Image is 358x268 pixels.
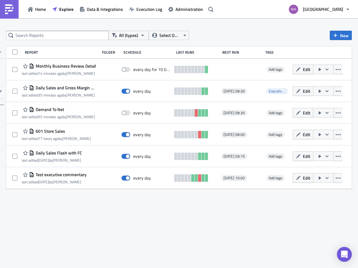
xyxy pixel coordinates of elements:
[303,88,310,94] span: Edit
[133,175,151,181] div: every day
[293,65,313,74] button: Edit
[303,109,310,116] span: Edit
[266,110,285,116] span: Add tags
[176,50,219,55] div: Last Runs
[330,31,352,40] button: New
[269,66,282,72] span: Add tags
[87,6,123,12] span: Data & Integrations
[34,150,82,156] span: Daily Sales Flash with FC
[266,153,285,159] span: Add tags
[266,175,285,181] span: Add tags
[265,50,290,55] div: Tags
[293,108,313,118] button: Edit
[266,66,285,73] span: Add tags
[22,114,95,119] div: last edited by [PERSON_NAME]
[119,32,138,39] span: All (types)
[266,88,288,94] span: Executive Schedule
[303,175,310,181] span: Edit
[38,157,49,163] time: 2025-08-18T14:34:14Z
[133,67,171,72] div: every day for 10 times
[266,132,285,138] span: Add tags
[133,110,151,116] div: every day
[133,88,151,94] div: every day
[223,89,245,94] span: 2025-08-20 08:30
[133,132,151,137] div: every day
[223,132,245,137] span: 2025-08-20 08:00
[22,93,96,97] div: last edited by [PERSON_NAME]
[133,154,151,159] div: every day
[175,6,203,12] span: Administration
[49,4,77,14] button: Explore
[149,31,189,40] button: Select Owner
[293,86,313,96] button: Edit
[303,153,310,159] span: Edit
[34,63,96,69] span: Monthly Business Review Detail
[59,6,73,12] span: Explore
[222,50,262,55] div: Next Run
[77,4,126,14] button: Data & Integrations
[123,50,173,55] div: Schedule
[269,175,282,181] span: Add tags
[285,2,353,16] button: [GEOGRAPHIC_DATA]
[25,50,99,55] div: Report
[223,154,245,159] span: 2025-08-20 09:15
[165,4,206,14] button: Administration
[293,173,313,183] button: Edit
[22,136,91,141] div: last edited by [PERSON_NAME]
[293,130,313,139] button: Edit
[38,136,59,141] time: 2025-08-19T01:46:23Z
[25,4,49,14] button: Home
[303,131,310,138] span: Edit
[34,172,86,177] span: Test executive commentary
[337,247,352,262] div: Open Intercom Messenger
[38,179,49,185] time: 2025-08-18T14:52:51Z
[34,128,65,134] span: 601 Store Sales
[223,110,245,115] span: 2025-08-20 08:30
[38,114,63,120] time: 2025-08-19T18:19:46Z
[269,132,282,137] span: Add tags
[108,31,149,40] button: All (types)
[159,32,180,39] span: Select Owner
[293,151,313,161] button: Edit
[288,4,299,15] img: Avatar
[303,66,310,73] span: Edit
[38,92,63,98] time: 2025-08-19T18:39:22Z
[340,32,349,39] span: New
[22,180,86,184] div: last edited by [PERSON_NAME]
[6,31,108,40] input: Search Reports
[136,6,162,12] span: Execution Log
[34,85,96,91] span: Daily Sales and Gross Margin Report
[102,50,121,55] div: Folder
[303,6,343,12] span: [GEOGRAPHIC_DATA]
[22,71,96,76] div: last edited by [PERSON_NAME]
[4,4,14,14] img: PushMetrics
[22,158,82,163] div: last edited by [PERSON_NAME]
[34,107,64,112] span: Demand To Net
[126,4,165,14] button: Execution Log
[38,70,63,76] time: 2025-08-19T19:00:58Z
[269,110,282,116] span: Add tags
[269,88,298,94] span: Executive Schedule
[269,153,282,159] span: Add tags
[223,176,245,181] span: 2025-08-20 10:00
[35,6,46,12] span: Home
